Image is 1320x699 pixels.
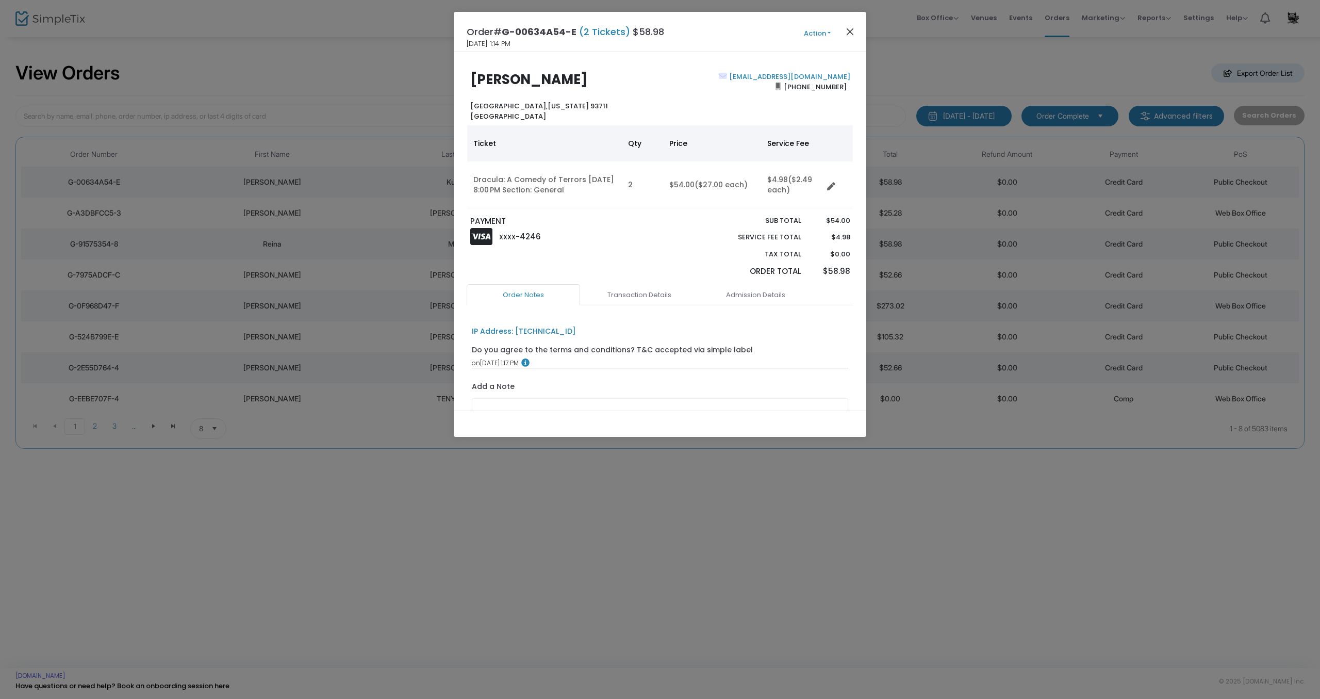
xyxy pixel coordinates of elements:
[472,359,480,367] span: on
[811,266,850,278] p: $58.98
[576,25,633,38] span: (2 Tickets)
[502,25,576,38] span: G-00634A54-E
[811,232,850,242] p: $4.98
[472,381,515,395] label: Add a Note
[583,284,696,306] a: Transaction Details
[767,174,812,195] span: ($2.49 each)
[470,216,655,227] p: PAYMENT
[714,232,801,242] p: Service Fee Total
[467,284,580,306] a: Order Notes
[695,180,748,190] span: ($27.00 each)
[811,249,850,259] p: $0.00
[516,231,541,242] span: -4246
[663,125,761,161] th: Price
[470,70,588,89] b: [PERSON_NAME]
[467,25,664,39] h4: Order# $58.98
[467,125,853,208] div: Data table
[472,345,753,355] div: Do you agree to the terms and conditions? T&C accepted via simple label
[472,359,849,368] div: [DATE] 1:17 PM
[781,78,850,95] span: [PHONE_NUMBER]
[472,326,576,337] div: IP Address: [TECHNICAL_ID]
[761,125,823,161] th: Service Fee
[714,249,801,259] p: Tax Total
[699,284,812,306] a: Admission Details
[622,161,663,208] td: 2
[844,25,857,38] button: Close
[663,161,761,208] td: $54.00
[467,125,622,161] th: Ticket
[467,161,622,208] td: Dracula: A Comedy of Terrors [DATE] 8:00 PM Section: General
[714,216,801,226] p: Sub total
[470,101,548,111] span: [GEOGRAPHIC_DATA],
[470,101,608,121] b: [US_STATE] 93711 [GEOGRAPHIC_DATA]
[786,28,848,39] button: Action
[714,266,801,278] p: Order Total
[467,39,510,49] span: [DATE] 1:14 PM
[727,72,850,82] a: [EMAIL_ADDRESS][DOMAIN_NAME]
[811,216,850,226] p: $54.00
[622,125,663,161] th: Qty
[499,233,516,241] span: XXXX
[761,161,823,208] td: $4.98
